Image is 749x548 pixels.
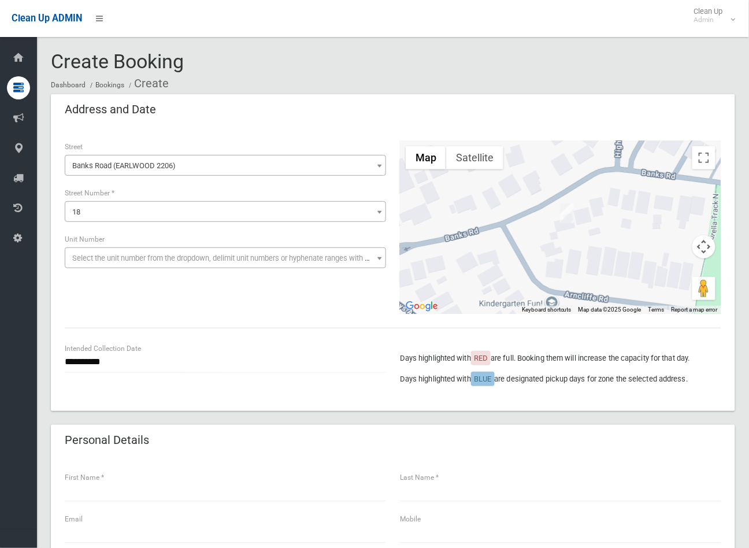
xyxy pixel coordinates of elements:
header: Address and Date [51,98,170,121]
span: 18 [72,208,80,216]
span: RED [474,354,488,362]
li: Create [126,73,169,94]
span: 18 [65,201,386,222]
button: Keyboard shortcuts [522,306,572,314]
span: Banks Road (EARLWOOD 2206) [68,158,383,174]
small: Admin [694,16,723,24]
a: Report a map error [672,306,718,313]
span: Select the unit number from the dropdown, delimit unit numbers or hyphenate ranges with a comma [72,254,395,262]
a: Terms (opens in new tab) [648,306,665,313]
header: Personal Details [51,429,163,451]
span: BLUE [474,375,491,383]
a: Dashboard [51,81,86,89]
a: Open this area in Google Maps (opens a new window) [403,299,441,314]
a: Bookings [95,81,124,89]
button: Drag Pegman onto the map to open Street View [692,277,715,300]
div: 18 Banks Road, EARLWOOD NSW 2206 [560,203,574,223]
span: Banks Road (EARLWOOD 2206) [65,155,386,176]
button: Map camera controls [692,235,715,258]
span: Clean Up [688,7,735,24]
button: Show street map [406,146,446,169]
button: Show satellite imagery [446,146,503,169]
span: Create Booking [51,50,184,73]
span: 18 [68,204,383,220]
button: Toggle fullscreen view [692,146,715,169]
p: Days highlighted with are full. Booking them will increase the capacity for that day. [400,351,721,365]
p: Days highlighted with are designated pickup days for zone the selected address. [400,372,721,386]
img: Google [403,299,441,314]
span: Clean Up ADMIN [12,13,82,24]
span: Map data ©2025 Google [579,306,642,313]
